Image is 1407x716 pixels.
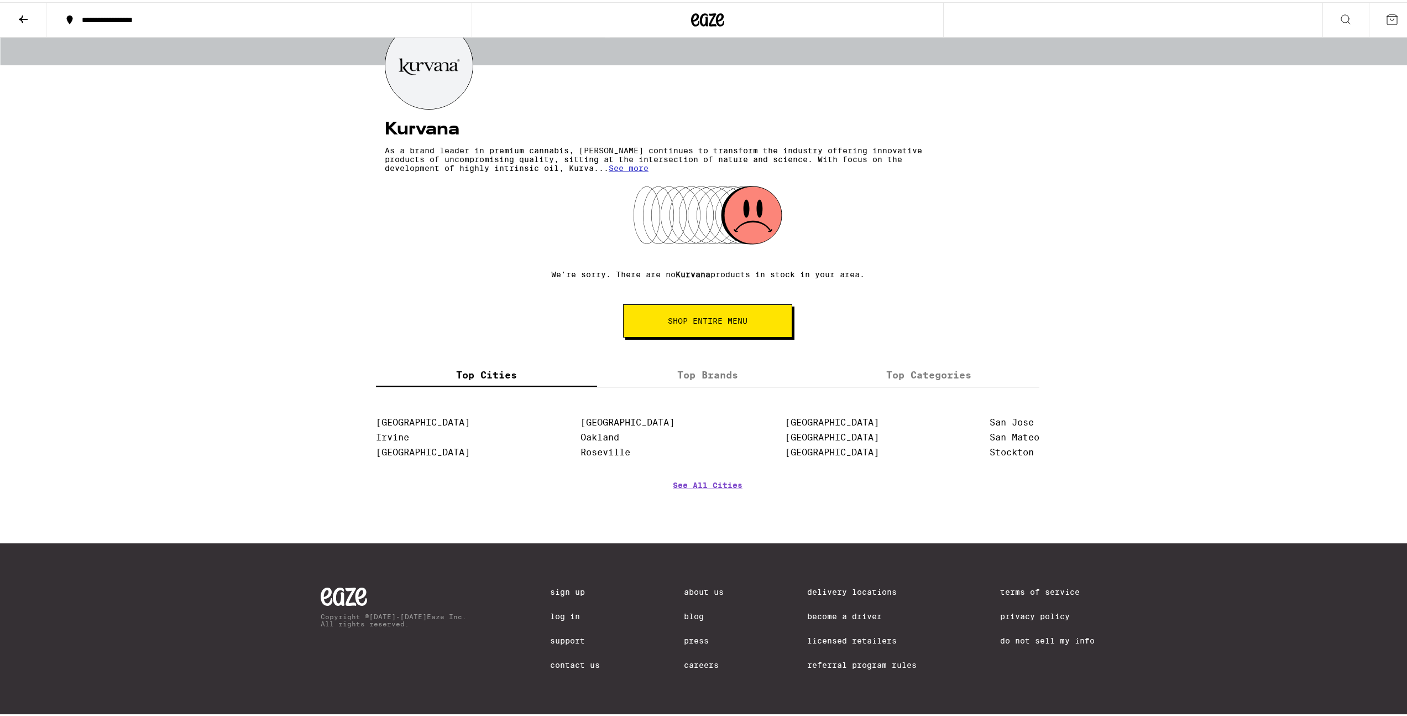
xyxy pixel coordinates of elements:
[551,268,865,277] p: We're sorry. There are no products in stock in your area.
[676,268,710,277] strong: Kurvana
[1000,585,1095,594] a: Terms of Service
[990,430,1039,440] a: San Mateo
[609,162,648,170] span: See more
[807,610,917,619] a: Become a Driver
[7,8,80,17] span: Hi. Need any help?
[550,634,600,643] a: Support
[550,658,600,667] a: Contact Us
[785,445,879,455] a: [GEOGRAPHIC_DATA]
[684,585,724,594] a: About Us
[376,415,470,426] a: [GEOGRAPHIC_DATA]
[580,445,630,455] a: Roseville
[597,361,818,385] label: Top Brands
[807,658,917,667] a: Referral Program Rules
[376,430,409,440] a: Irvine
[1000,634,1095,643] a: Do Not Sell My Info
[376,361,1039,385] div: tabs
[385,118,1031,136] h4: Kurvana
[673,479,742,520] a: See All Cities
[785,415,879,426] a: [GEOGRAPHIC_DATA]
[376,361,597,385] label: Top Cities
[785,430,879,440] a: [GEOGRAPHIC_DATA]
[1000,610,1095,619] a: Privacy Policy
[684,610,724,619] a: Blog
[684,634,724,643] a: Press
[818,361,1039,385] label: Top Categories
[385,19,473,107] img: Kurvana logo
[550,610,600,619] a: Log In
[807,585,917,594] a: Delivery Locations
[807,634,917,643] a: Licensed Retailers
[623,302,792,335] button: SHOP ENTIRE MENU
[580,430,619,440] a: Oakland
[580,415,674,426] a: [GEOGRAPHIC_DATA]
[321,611,467,625] p: Copyright © [DATE]-[DATE] Eaze Inc. All rights reserved.
[990,445,1034,455] a: Stockton
[668,315,747,323] span: SHOP ENTIRE MENU
[385,144,933,170] p: As a brand leader in premium cannabis, [PERSON_NAME] continues to transform the industry offering...
[684,658,724,667] a: Careers
[990,415,1034,426] a: San Jose
[376,445,470,455] a: [GEOGRAPHIC_DATA]
[550,585,600,594] a: Sign Up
